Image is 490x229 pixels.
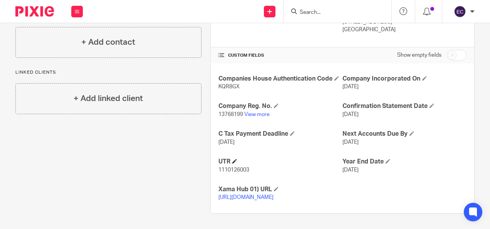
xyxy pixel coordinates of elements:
[218,102,342,110] h4: Company Reg. No.
[454,5,466,18] img: svg%3E
[74,93,143,104] h4: + Add linked client
[342,26,467,34] p: [GEOGRAPHIC_DATA]
[342,130,467,138] h4: Next Accounts Due By
[218,158,342,166] h4: UTR
[218,52,342,59] h4: CUSTOM FIELDS
[218,112,243,117] span: 13768199
[244,112,270,117] a: View more
[299,9,368,16] input: Search
[342,167,359,173] span: [DATE]
[15,69,201,76] p: Linked clients
[218,130,342,138] h4: C Tax Payment Deadline
[218,195,274,200] a: [URL][DOMAIN_NAME]
[397,51,441,59] label: Show empty fields
[342,102,467,110] h4: Confirmation Statement Date
[342,140,359,145] span: [DATE]
[218,84,240,89] span: KQR8GX
[81,36,135,48] h4: + Add contact
[218,167,249,173] span: 1110126003
[218,75,342,83] h4: Companies House Authentication Code
[218,140,235,145] span: [DATE]
[218,185,342,194] h4: Xama Hub 01) URL
[342,112,359,117] span: [DATE]
[342,158,467,166] h4: Year End Date
[342,75,467,83] h4: Company Incorporated On
[342,84,359,89] span: [DATE]
[15,6,54,17] img: Pixie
